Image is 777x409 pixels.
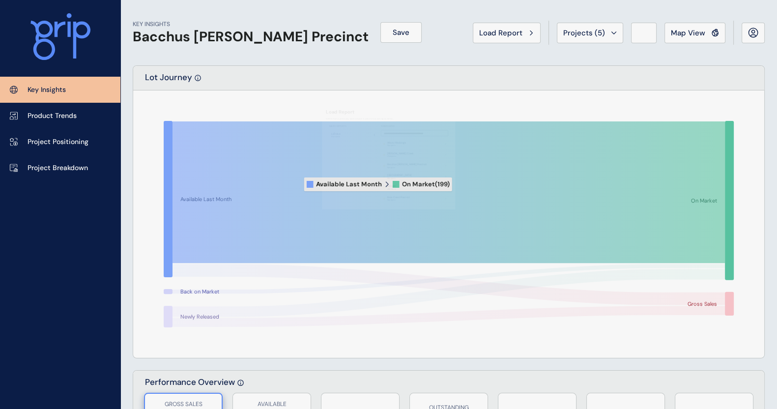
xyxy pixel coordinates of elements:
button: Save [380,22,422,43]
p: Project Positioning [28,137,88,147]
p: GROSS SALES [150,400,217,409]
p: Product Trends [28,111,77,121]
p: AVAILABLE [238,400,306,409]
p: Project Breakdown [28,163,88,173]
button: Load Report [473,23,541,43]
span: Load Report [479,28,522,38]
h1: Bacchus [PERSON_NAME] Precinct [133,29,369,45]
span: Save [393,28,409,37]
p: Key Insights [28,85,66,95]
p: Lot Journey [145,72,192,90]
button: Projects (5) [557,23,623,43]
p: KEY INSIGHTS [133,20,369,29]
button: Map View [664,23,725,43]
span: Projects ( 5 ) [563,28,605,38]
span: Map View [671,28,705,38]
